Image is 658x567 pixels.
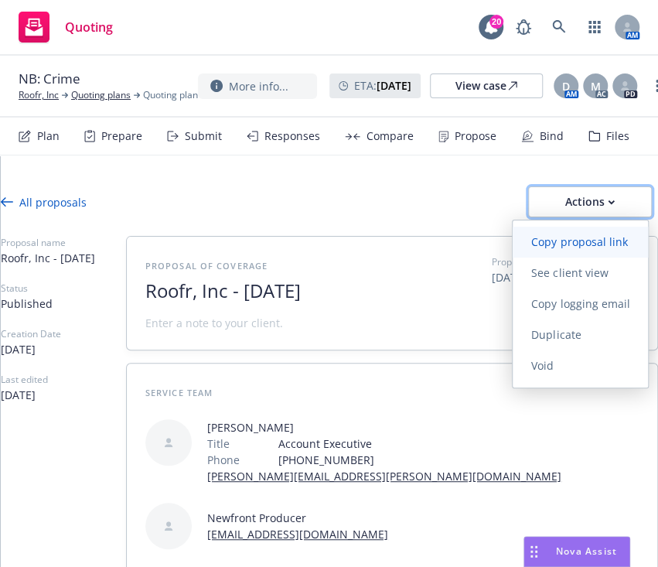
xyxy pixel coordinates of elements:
div: Responses [264,130,320,142]
a: [PERSON_NAME][EMAIL_ADDRESS][PERSON_NAME][DOMAIN_NAME] [207,469,561,483]
a: Switch app [579,12,610,43]
span: Phone [207,452,240,468]
button: Actions [528,186,652,217]
button: More info... [198,73,317,99]
div: Actions [554,187,626,217]
span: ETA : [354,77,411,94]
div: All proposals [1,194,87,210]
a: Quoting plans [71,88,131,102]
span: [DATE] [492,269,639,285]
div: Compare [367,130,414,142]
span: NB: Crime [19,70,80,88]
span: Proposal name [1,236,126,250]
span: Proposal of coverage [145,260,268,272]
span: Roofr, Inc - [DATE] [1,250,126,266]
div: Propose [455,130,496,142]
span: Last edited [1,373,126,387]
div: Prepare [101,130,142,142]
a: Roofr, Inc [19,88,59,102]
span: Creation Date [1,327,126,341]
button: Nova Assist [523,536,630,567]
span: Nova Assist [556,545,617,558]
strong: [DATE] [377,78,411,93]
span: [PHONE_NUMBER] [278,452,561,468]
span: [DATE] [1,387,126,403]
div: View case [455,74,517,97]
div: Submit [185,130,222,142]
a: Search [544,12,574,43]
span: Status [1,282,126,295]
span: Copy logging email [513,296,648,311]
div: 20 [489,15,503,29]
a: Quoting [12,5,119,49]
span: Void [513,358,572,373]
span: Newfront Producer [207,510,388,526]
a: Report a Bug [508,12,539,43]
span: More info... [229,78,288,94]
a: [EMAIL_ADDRESS][DOMAIN_NAME] [207,527,388,541]
div: Drag to move [524,537,544,566]
a: View case [430,73,543,98]
div: Plan [37,130,60,142]
span: Quoting plan [143,88,198,102]
div: Bind [540,130,564,142]
span: See client view [513,265,626,280]
span: M [591,78,601,94]
span: [PERSON_NAME] [207,419,561,435]
span: Proposal expiration date [492,255,597,269]
span: Account Executive [278,435,561,452]
span: Quoting [65,21,113,33]
span: Title [207,435,230,452]
span: D [562,78,570,94]
span: Duplicate [513,327,599,342]
span: [DATE] [1,341,126,357]
span: Service Team [145,387,213,398]
span: Copy proposal link [513,234,646,249]
div: Files [606,130,629,142]
span: Roofr, Inc - [DATE] [145,280,492,302]
span: Published [1,295,126,312]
